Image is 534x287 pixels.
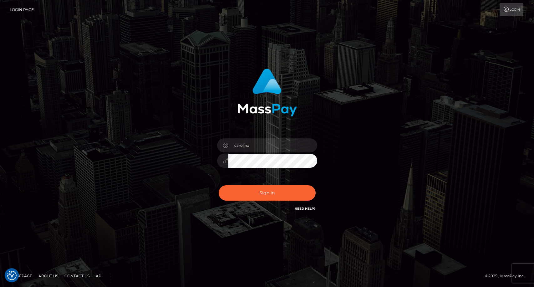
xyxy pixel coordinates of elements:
[36,271,61,281] a: About Us
[219,185,316,201] button: Sign in
[500,3,523,16] a: Login
[485,273,529,279] div: © 2025 , MassPay Inc.
[237,69,297,116] img: MassPay Login
[7,271,17,280] button: Consent Preferences
[10,3,34,16] a: Login Page
[62,271,92,281] a: Contact Us
[228,138,317,152] input: Username...
[295,207,316,211] a: Need Help?
[7,271,17,280] img: Revisit consent button
[7,271,35,281] a: Homepage
[93,271,105,281] a: API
